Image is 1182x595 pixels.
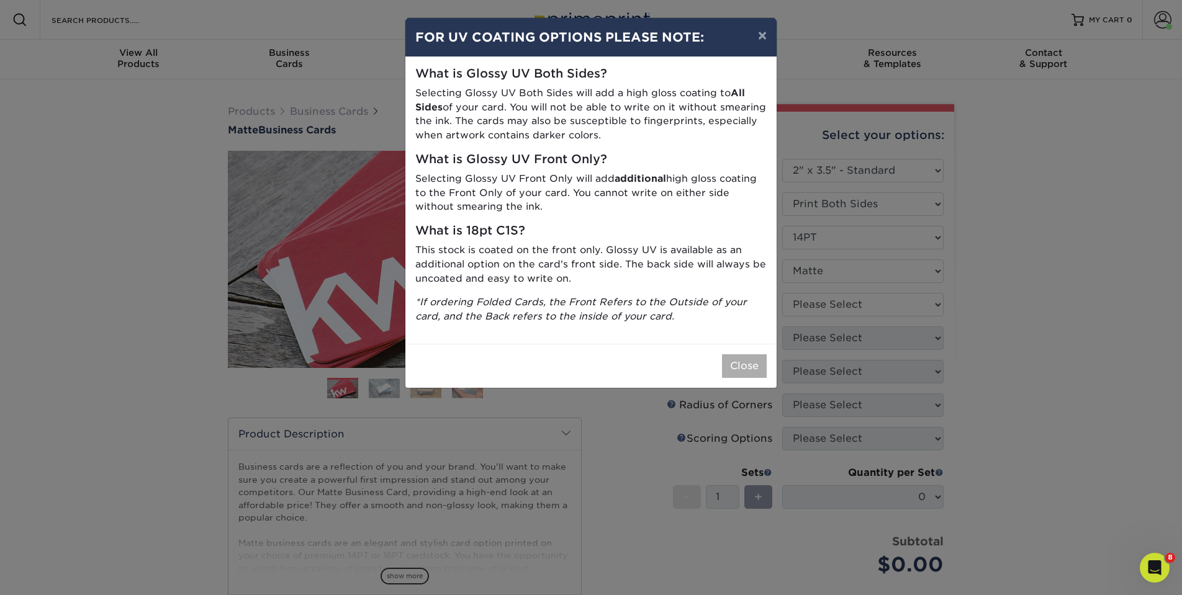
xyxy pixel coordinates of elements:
button: Close [722,354,767,378]
h5: What is 18pt C1S? [415,224,767,238]
h5: What is Glossy UV Both Sides? [415,67,767,81]
p: Selecting Glossy UV Both Sides will add a high gloss coating to of your card. You will not be abl... [415,86,767,143]
i: *If ordering Folded Cards, the Front Refers to the Outside of your card, and the Back refers to t... [415,296,747,322]
strong: additional [615,172,666,184]
p: Selecting Glossy UV Front Only will add high gloss coating to the Front Only of your card. You ca... [415,172,767,214]
button: × [748,18,777,53]
iframe: Intercom live chat [1140,553,1170,583]
p: This stock is coated on the front only. Glossy UV is available as an additional option on the car... [415,243,767,285]
strong: All Sides [415,87,745,113]
span: 8 [1165,553,1175,563]
h5: What is Glossy UV Front Only? [415,153,767,167]
h4: FOR UV COATING OPTIONS PLEASE NOTE: [415,28,767,47]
